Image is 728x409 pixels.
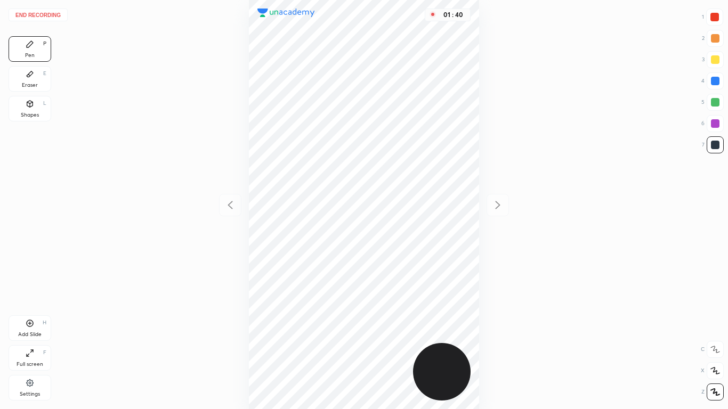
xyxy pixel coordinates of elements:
[702,136,724,153] div: 7
[25,53,35,58] div: Pen
[702,51,724,68] div: 3
[43,350,46,355] div: F
[702,30,724,47] div: 2
[701,72,724,89] div: 4
[22,83,38,88] div: Eraser
[701,115,724,132] div: 6
[43,101,46,106] div: L
[17,362,43,367] div: Full screen
[9,9,68,21] button: End recording
[43,41,46,46] div: P
[701,362,724,379] div: X
[701,94,724,111] div: 5
[701,383,724,400] div: Z
[701,341,724,358] div: C
[257,9,315,17] img: logo.38c385cc.svg
[43,71,46,76] div: E
[43,320,46,325] div: H
[21,112,39,118] div: Shapes
[440,11,466,19] div: 01 : 40
[20,391,40,397] div: Settings
[18,332,42,337] div: Add Slide
[702,9,723,26] div: 1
